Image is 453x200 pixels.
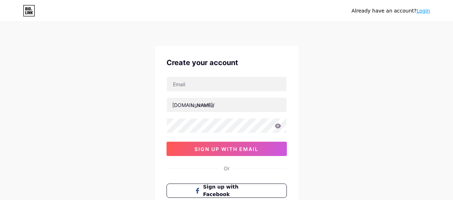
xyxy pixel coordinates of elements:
button: sign up with email [167,142,287,156]
div: Or [224,165,230,172]
input: username [167,98,286,112]
input: Email [167,77,286,91]
span: Sign up with Facebook [203,183,259,198]
span: sign up with email [194,146,259,152]
div: Already have an account? [352,7,430,15]
div: [DOMAIN_NAME]/ [172,101,215,109]
div: Create your account [167,57,287,68]
a: Login [416,8,430,14]
button: Sign up with Facebook [167,184,287,198]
